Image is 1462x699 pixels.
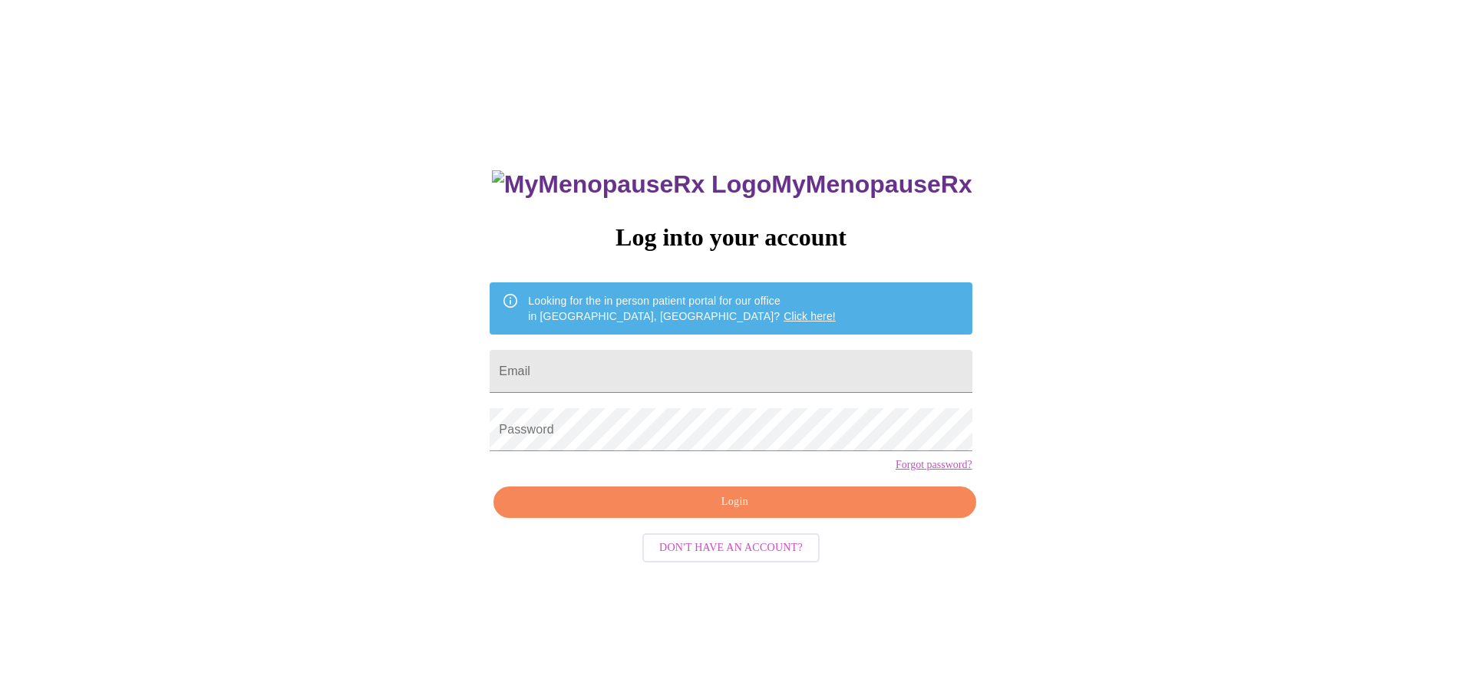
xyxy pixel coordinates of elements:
button: Don't have an account? [642,533,820,563]
div: Looking for the in person patient portal for our office in [GEOGRAPHIC_DATA], [GEOGRAPHIC_DATA]? [528,287,836,330]
h3: Log into your account [490,223,972,252]
a: Forgot password? [896,459,972,471]
button: Login [493,486,975,518]
h3: MyMenopauseRx [492,170,972,199]
img: MyMenopauseRx Logo [492,170,771,199]
span: Login [511,493,958,512]
span: Don't have an account? [659,539,803,558]
a: Don't have an account? [639,540,823,553]
a: Click here! [784,310,836,322]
